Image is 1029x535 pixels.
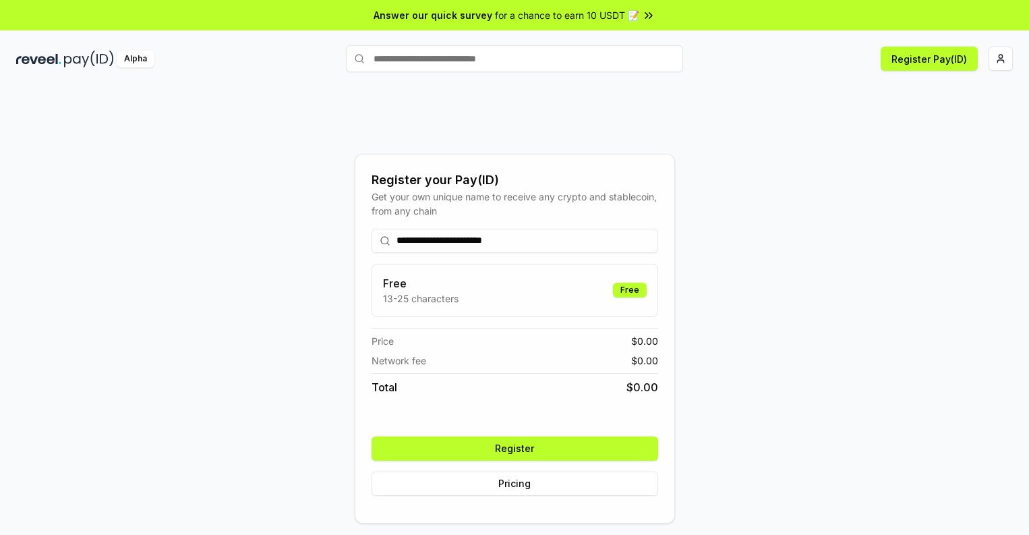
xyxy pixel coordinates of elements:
[631,334,658,348] span: $ 0.00
[372,437,658,461] button: Register
[383,291,459,306] p: 13-25 characters
[372,190,658,218] div: Get your own unique name to receive any crypto and stablecoin, from any chain
[117,51,154,67] div: Alpha
[372,171,658,190] div: Register your Pay(ID)
[626,379,658,395] span: $ 0.00
[372,379,397,395] span: Total
[495,8,639,22] span: for a chance to earn 10 USDT 📝
[613,283,647,298] div: Free
[631,354,658,368] span: $ 0.00
[372,354,426,368] span: Network fee
[64,51,114,67] img: pay_id
[383,275,459,291] h3: Free
[372,472,658,496] button: Pricing
[881,47,978,71] button: Register Pay(ID)
[372,334,394,348] span: Price
[374,8,492,22] span: Answer our quick survey
[16,51,61,67] img: reveel_dark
